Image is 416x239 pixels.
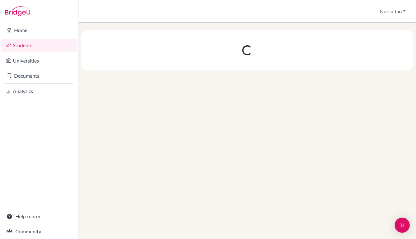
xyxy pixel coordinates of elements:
[395,218,410,233] div: Open Intercom Messenger
[1,24,77,36] a: Home
[377,5,408,17] button: Nursultan
[1,54,77,67] a: Universities
[1,210,77,223] a: Help center
[1,225,77,238] a: Community
[1,69,77,82] a: Documents
[1,39,77,52] a: Students
[5,6,30,16] img: Bridge-U
[1,85,77,97] a: Analytics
